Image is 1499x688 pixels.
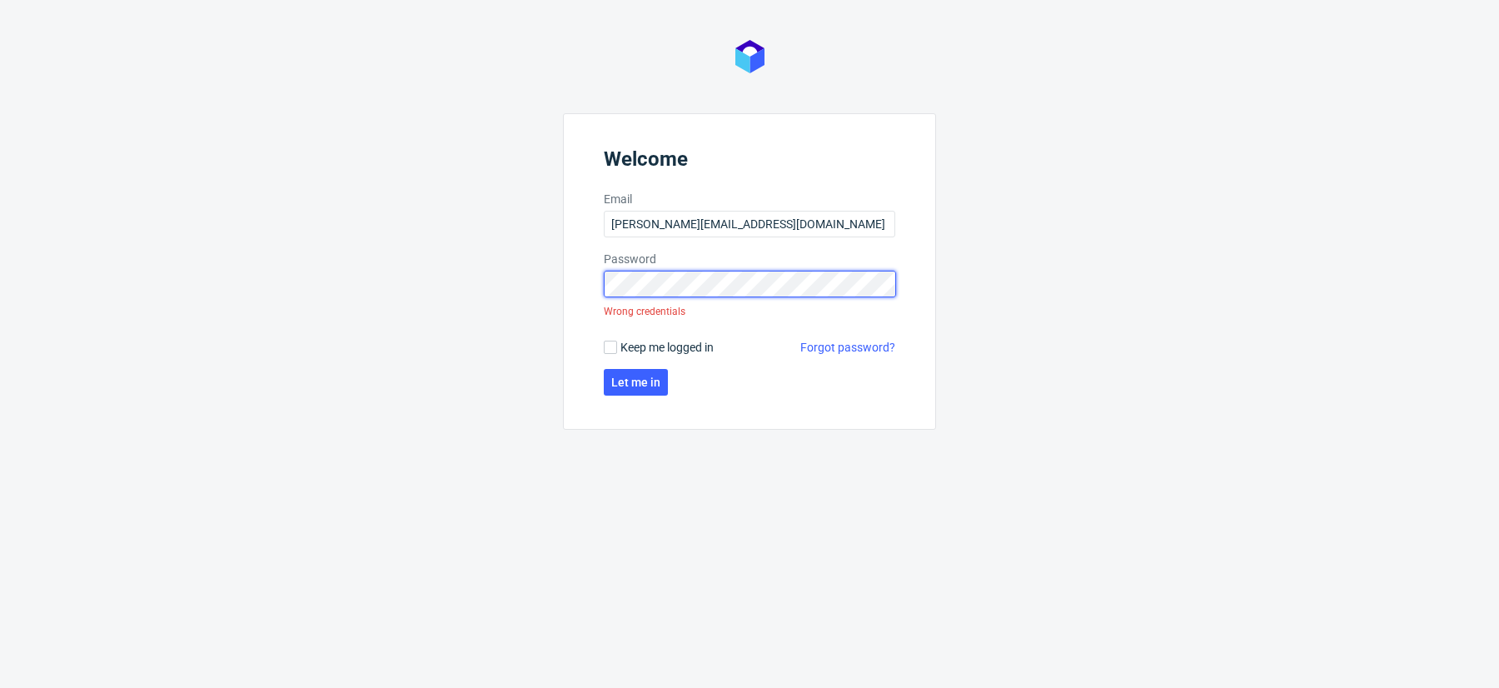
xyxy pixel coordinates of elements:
[604,251,895,267] label: Password
[800,339,895,356] a: Forgot password?
[604,191,895,207] label: Email
[604,147,895,177] header: Welcome
[620,339,714,356] span: Keep me logged in
[604,297,685,326] div: Wrong credentials
[611,376,660,388] span: Let me in
[604,369,668,396] button: Let me in
[604,211,895,237] input: you@youremail.com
